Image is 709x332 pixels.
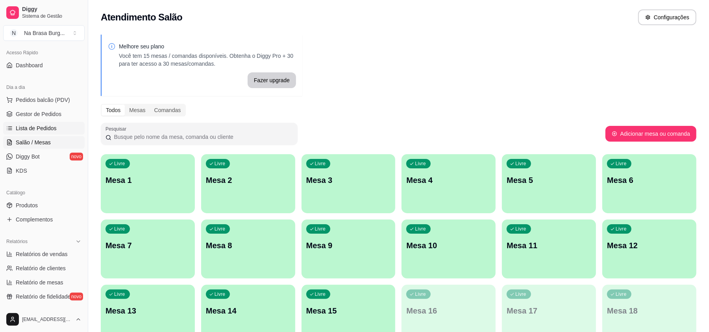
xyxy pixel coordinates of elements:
[3,108,85,120] a: Gestor de Pedidos
[502,219,596,279] button: LivreMesa 11
[515,291,526,297] p: Livre
[101,11,182,24] h2: Atendimento Salão
[315,160,326,167] p: Livre
[306,240,391,251] p: Mesa 9
[3,262,85,275] a: Relatório de clientes
[315,226,326,232] p: Livre
[215,291,226,297] p: Livre
[215,160,226,167] p: Livre
[206,240,291,251] p: Mesa 8
[3,248,85,260] a: Relatórios de vendas
[3,136,85,149] a: Salão / Mesas
[16,124,57,132] span: Lista de Pedidos
[10,29,18,37] span: N
[507,175,591,186] p: Mesa 5
[16,216,53,223] span: Complementos
[101,219,195,279] button: LivreMesa 7
[6,238,28,245] span: Relatórios
[605,126,696,142] button: Adicionar mesa ou comanda
[102,105,125,116] div: Todos
[24,29,65,37] div: Na Brasa Burg ...
[16,153,40,160] span: Diggy Bot
[206,175,291,186] p: Mesa 2
[306,175,391,186] p: Mesa 3
[302,219,396,279] button: LivreMesa 9
[114,160,125,167] p: Livre
[3,186,85,199] div: Catálogo
[515,160,526,167] p: Livre
[616,160,627,167] p: Livre
[16,61,43,69] span: Dashboard
[406,175,491,186] p: Mesa 4
[602,219,696,279] button: LivreMesa 12
[415,226,426,232] p: Livre
[16,264,66,272] span: Relatório de clientes
[3,25,85,41] button: Select a team
[150,105,185,116] div: Comandas
[114,291,125,297] p: Livre
[402,219,496,279] button: LivreMesa 10
[616,226,627,232] p: Livre
[106,175,190,186] p: Mesa 1
[406,240,491,251] p: Mesa 10
[3,290,85,303] a: Relatório de fidelidadenovo
[206,305,291,316] p: Mesa 14
[106,305,190,316] p: Mesa 13
[616,291,627,297] p: Livre
[16,138,51,146] span: Salão / Mesas
[638,9,696,25] button: Configurações
[315,291,326,297] p: Livre
[3,199,85,212] a: Produtos
[3,3,85,22] a: DiggySistema de Gestão
[3,59,85,72] a: Dashboard
[515,226,526,232] p: Livre
[3,310,85,329] button: [EMAIL_ADDRESS][DOMAIN_NAME]
[16,293,70,301] span: Relatório de fidelidade
[248,72,296,88] button: Fazer upgrade
[607,240,692,251] p: Mesa 12
[22,13,81,19] span: Sistema de Gestão
[125,105,150,116] div: Mesas
[119,52,296,68] p: Você tem 15 mesas / comandas disponíveis. Obtenha o Diggy Pro + 30 para ter acesso a 30 mesas/com...
[302,154,396,213] button: LivreMesa 3
[3,46,85,59] div: Acesso Rápido
[22,6,81,13] span: Diggy
[22,316,72,323] span: [EMAIL_ADDRESS][DOMAIN_NAME]
[215,226,226,232] p: Livre
[16,201,38,209] span: Produtos
[16,250,68,258] span: Relatórios de vendas
[306,305,391,316] p: Mesa 15
[3,122,85,135] a: Lista de Pedidos
[502,154,596,213] button: LivreMesa 5
[3,150,85,163] a: Diggy Botnovo
[607,175,692,186] p: Mesa 6
[415,291,426,297] p: Livre
[3,81,85,94] div: Dia a dia
[111,133,293,141] input: Pesquisar
[507,305,591,316] p: Mesa 17
[16,279,63,286] span: Relatório de mesas
[106,125,129,132] label: Pesquisar
[119,42,296,50] p: Melhore seu plano
[607,305,692,316] p: Mesa 18
[114,226,125,232] p: Livre
[602,154,696,213] button: LivreMesa 6
[507,240,591,251] p: Mesa 11
[3,276,85,289] a: Relatório de mesas
[106,240,190,251] p: Mesa 7
[16,167,27,175] span: KDS
[101,154,195,213] button: LivreMesa 1
[402,154,496,213] button: LivreMesa 4
[415,160,426,167] p: Livre
[3,164,85,177] a: KDS
[16,96,70,104] span: Pedidos balcão (PDV)
[406,305,491,316] p: Mesa 16
[3,213,85,226] a: Complementos
[3,94,85,106] button: Pedidos balcão (PDV)
[201,219,295,279] button: LivreMesa 8
[16,110,61,118] span: Gestor de Pedidos
[201,154,295,213] button: LivreMesa 2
